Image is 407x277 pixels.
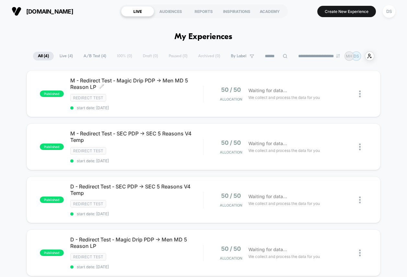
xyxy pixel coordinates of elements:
span: 50 / 50 [221,86,241,93]
span: Live ( 4 ) [55,52,78,60]
div: REPORTS [187,6,220,16]
span: Waiting for data... [248,246,287,253]
span: D - Redirect Test - Magic Drip PDP -> Men MD 5 Reason LP [70,236,203,249]
span: We collect and process the data for you [248,94,320,101]
span: Waiting for data... [248,87,287,94]
span: Waiting for data... [248,140,287,147]
img: close [359,91,361,97]
button: DS [381,5,397,18]
span: start date: [DATE] [70,105,203,110]
div: ACADEMY [253,6,286,16]
span: Redirect Test [70,200,106,208]
span: 50 / 50 [221,245,241,252]
span: By Label [231,54,246,59]
span: Waiting for data... [248,193,287,200]
span: Allocation [220,150,242,154]
button: [DOMAIN_NAME] [10,6,75,16]
div: INSPIRATIONS [220,6,253,16]
span: 50 / 50 [221,139,241,146]
h1: My Experiences [175,32,232,42]
span: We collect and process the data for you [248,147,320,154]
span: M - Redirect Test - SEC PDP -> SEC 5 Reasons V4 Temp [70,130,203,143]
span: start date: [DATE] [70,264,203,269]
span: Allocation [220,256,242,261]
p: MH [346,54,352,59]
span: Redirect Test [70,94,106,101]
img: close [359,144,361,150]
span: We collect and process the data for you [248,200,320,207]
img: close [359,250,361,256]
img: Visually logo [12,6,21,16]
span: Redirect Test [70,147,106,154]
span: A/B Test ( 4 ) [79,52,111,60]
img: end [336,54,340,58]
span: start date: [DATE] [70,158,203,163]
span: D - Redirect Test - SEC PDP -> SEC 5 Reasons V4 Temp [70,183,203,196]
span: Redirect Test [70,253,106,261]
img: close [359,197,361,203]
span: published [40,144,64,150]
span: M - Redirect Test - Magic Drip PDP -> Men MD 5 Reason LP [70,77,203,90]
span: 50 / 50 [221,192,241,199]
span: All ( 4 ) [33,52,54,60]
p: DS [354,54,359,59]
span: published [40,197,64,203]
span: We collect and process the data for you [248,253,320,260]
div: DS [383,5,395,18]
span: [DOMAIN_NAME] [26,8,73,15]
div: AUDIENCES [154,6,187,16]
div: LIVE [121,6,154,16]
button: Create New Experience [317,6,376,17]
span: start date: [DATE] [70,211,203,216]
span: published [40,91,64,97]
span: Allocation [220,203,242,208]
span: Allocation [220,97,242,101]
span: published [40,250,64,256]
